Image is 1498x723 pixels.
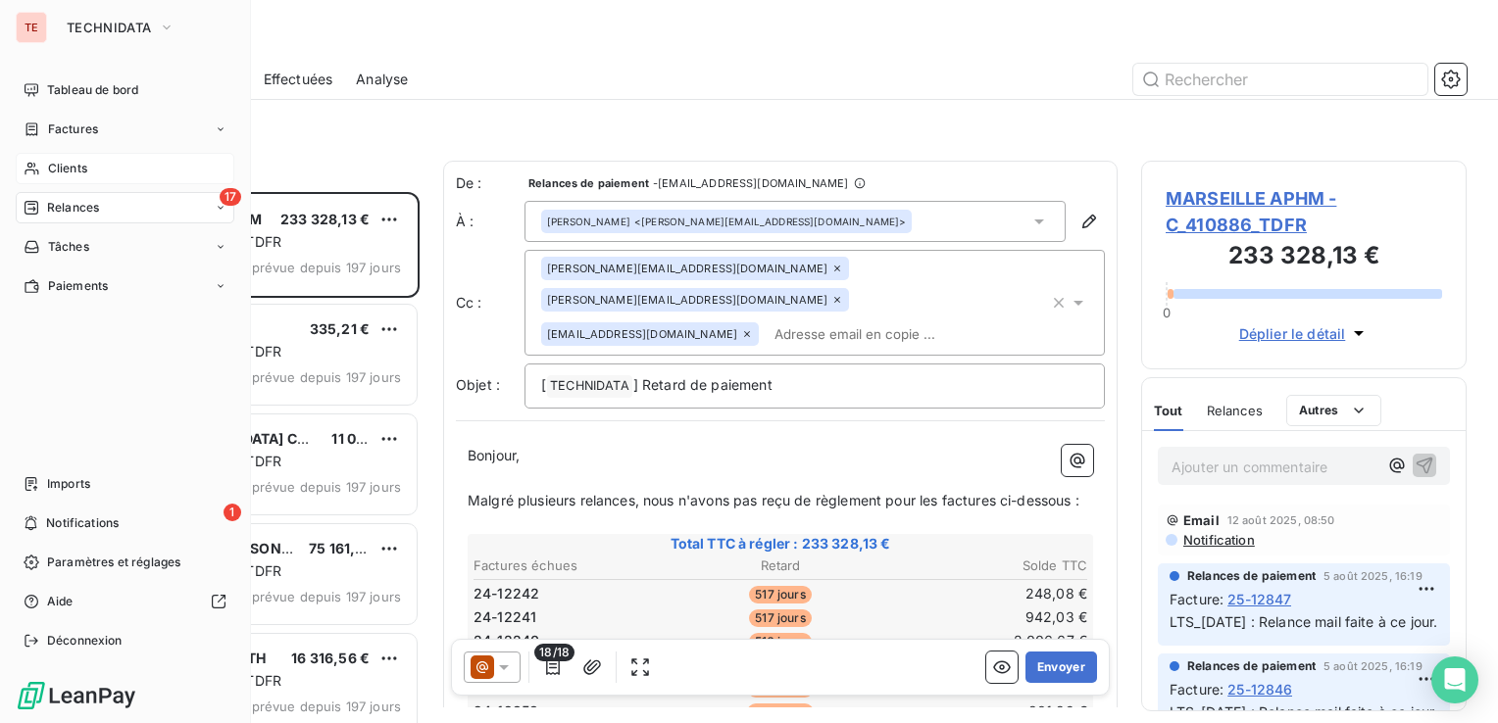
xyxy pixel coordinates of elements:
[331,430,406,447] span: 11 001,07 €
[528,177,649,189] span: Relances de paiement
[541,376,546,393] span: [
[1239,323,1346,344] span: Déplier le détail
[280,211,370,227] span: 233 328,13 €
[884,700,1088,722] td: 801,29 €
[220,188,241,206] span: 17
[1170,703,1437,720] span: LTS_[DATE] : Relance mail faite à ce jour.
[224,504,241,521] span: 1
[678,555,882,576] th: Retard
[16,231,234,263] a: Tâches
[1227,589,1291,609] span: 25-12847
[456,212,524,231] label: À :
[747,703,814,721] span: 439 jours
[547,328,737,340] span: [EMAIL_ADDRESS][DOMAIN_NAME]
[474,631,539,651] span: 24-12240
[1170,589,1223,609] span: Facture :
[1187,567,1316,585] span: Relances de paiement
[534,644,574,661] span: 18/18
[547,263,827,274] span: [PERSON_NAME][EMAIL_ADDRESS][DOMAIN_NAME]
[1233,322,1375,345] button: Déplier le détail
[1227,679,1292,699] span: 25-12846
[547,375,632,398] span: TECHNIDATA
[16,468,234,500] a: Imports
[456,376,500,393] span: Objet :
[749,633,812,651] span: 516 jours
[16,680,137,711] img: Logo LeanPay
[67,20,151,35] span: TECHNIDATA
[749,609,811,627] span: 517 jours
[310,320,370,337] span: 335,21 €
[138,430,486,447] span: [GEOGRAPHIC_DATA] CHR DE [GEOGRAPHIC_DATA]
[884,630,1088,651] td: 2 006,67 €
[16,114,234,145] a: Factures
[884,555,1088,576] th: Solde TTC
[474,701,538,721] span: 24-12353
[749,586,811,603] span: 517 jours
[547,294,827,306] span: [PERSON_NAME][EMAIL_ADDRESS][DOMAIN_NAME]
[309,540,386,556] span: 75 161,04 €
[16,12,47,43] div: TE
[47,632,123,650] span: Déconnexion
[252,589,401,604] span: prévue depuis 197 jours
[633,376,773,393] span: ] Retard de paiement
[1181,532,1255,548] span: Notification
[767,319,993,349] input: Adresse email en copie ...
[94,192,420,723] div: grid
[47,475,90,493] span: Imports
[16,153,234,184] a: Clients
[47,554,180,571] span: Paramètres et réglages
[547,215,630,228] span: [PERSON_NAME]
[1170,679,1223,699] span: Facture :
[46,514,119,532] span: Notifications
[884,583,1088,604] td: 248,08 €
[1183,512,1220,528] span: Email
[474,584,539,603] span: 24-12242
[1163,305,1171,320] span: 0
[1207,403,1263,418] span: Relances
[1133,64,1427,95] input: Rechercher
[16,270,234,302] a: Paiements
[474,607,536,627] span: 24-12241
[47,199,99,217] span: Relances
[1187,657,1316,675] span: Relances de paiement
[252,260,401,275] span: prévue depuis 197 jours
[16,74,234,106] a: Tableau de bord
[456,293,524,313] label: Cc :
[468,447,520,463] span: Bonjour,
[48,160,87,177] span: Clients
[291,650,370,666] span: 16 316,56 €
[252,369,401,385] span: prévue depuis 197 jours
[884,606,1088,628] td: 942,03 €
[1025,651,1097,683] button: Envoyer
[47,593,74,610] span: Aide
[1154,403,1183,418] span: Tout
[653,177,848,189] span: - [EMAIL_ADDRESS][DOMAIN_NAME]
[1431,656,1478,703] div: Open Intercom Messenger
[48,238,89,256] span: Tâches
[47,81,138,99] span: Tableau de bord
[48,277,108,295] span: Paiements
[16,547,234,578] a: Paramètres et réglages
[1323,570,1423,582] span: 5 août 2025, 16:19
[356,70,408,89] span: Analyse
[473,555,676,576] th: Factures échues
[456,173,524,193] span: De :
[1227,514,1335,526] span: 12 août 2025, 08:50
[1166,238,1442,277] h3: 233 328,13 €
[1286,395,1381,426] button: Autres
[16,586,234,617] a: Aide
[471,534,1090,554] span: Total TTC à régler : 233 328,13 €
[252,699,401,714] span: prévue depuis 197 jours
[1323,660,1423,672] span: 5 août 2025, 16:19
[547,215,906,228] div: <[PERSON_NAME][EMAIL_ADDRESS][DOMAIN_NAME]>
[1170,613,1437,630] span: LTS_[DATE] : Relance mail faite à ce jour.
[48,120,98,138] span: Factures
[264,70,333,89] span: Effectuées
[468,492,1079,508] span: Malgré plusieurs relances, nous n'avons pas reçu de règlement pour les factures ci-dessous :
[16,192,234,223] a: 17Relances
[1166,185,1442,238] span: MARSEILLE APHM - C_410886_TDFR
[252,479,401,495] span: prévue depuis 197 jours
